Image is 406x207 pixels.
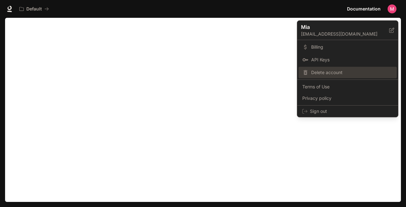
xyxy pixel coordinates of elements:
[302,84,393,90] span: Terms of Use
[301,23,379,31] p: Mia
[298,67,397,78] div: Delete account
[311,69,393,76] span: Delete account
[297,106,398,117] div: Sign out
[301,31,389,37] p: [EMAIL_ADDRESS][DOMAIN_NAME]
[298,81,397,93] a: Terms of Use
[311,57,393,63] span: API Keys
[298,93,397,104] a: Privacy policy
[310,108,393,114] span: Sign out
[297,21,398,40] div: Mia[EMAIL_ADDRESS][DOMAIN_NAME]
[298,41,397,53] a: Billing
[311,44,393,50] span: Billing
[298,54,397,66] a: API Keys
[302,95,393,101] span: Privacy policy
